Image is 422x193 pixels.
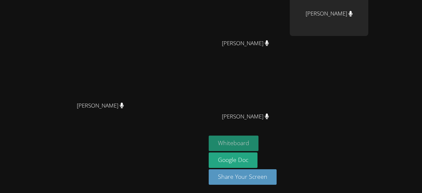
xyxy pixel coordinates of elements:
[222,112,269,121] span: [PERSON_NAME]
[209,152,257,168] a: Google Doc
[77,101,124,111] span: [PERSON_NAME]
[209,136,258,151] button: Whiteboard
[209,169,277,185] button: Share Your Screen
[222,39,269,48] span: [PERSON_NAME]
